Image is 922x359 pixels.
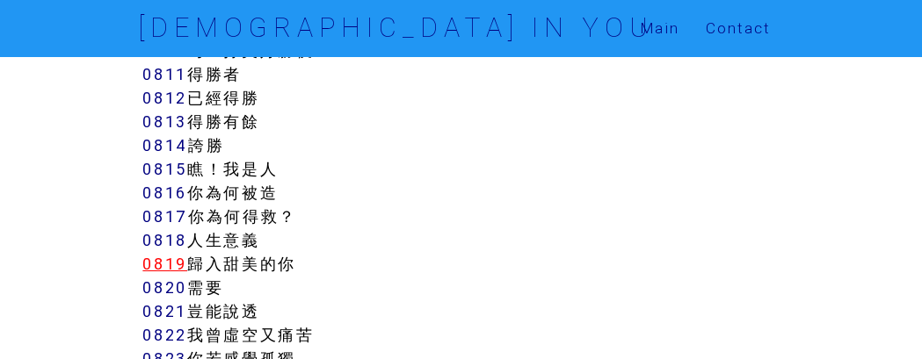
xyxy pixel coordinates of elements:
a: 0817 [142,206,188,226]
iframe: Chat [847,280,909,346]
a: 0822 [142,325,187,345]
a: 0814 [142,135,188,155]
a: 0821 [142,301,187,321]
a: 0812 [142,88,187,108]
a: 0811 [142,64,187,84]
a: 0819 [142,254,187,274]
a: 0815 [142,159,187,179]
a: 0818 [142,230,187,250]
a: 0816 [142,183,187,203]
a: 0820 [142,277,187,298]
a: 0813 [142,111,187,132]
